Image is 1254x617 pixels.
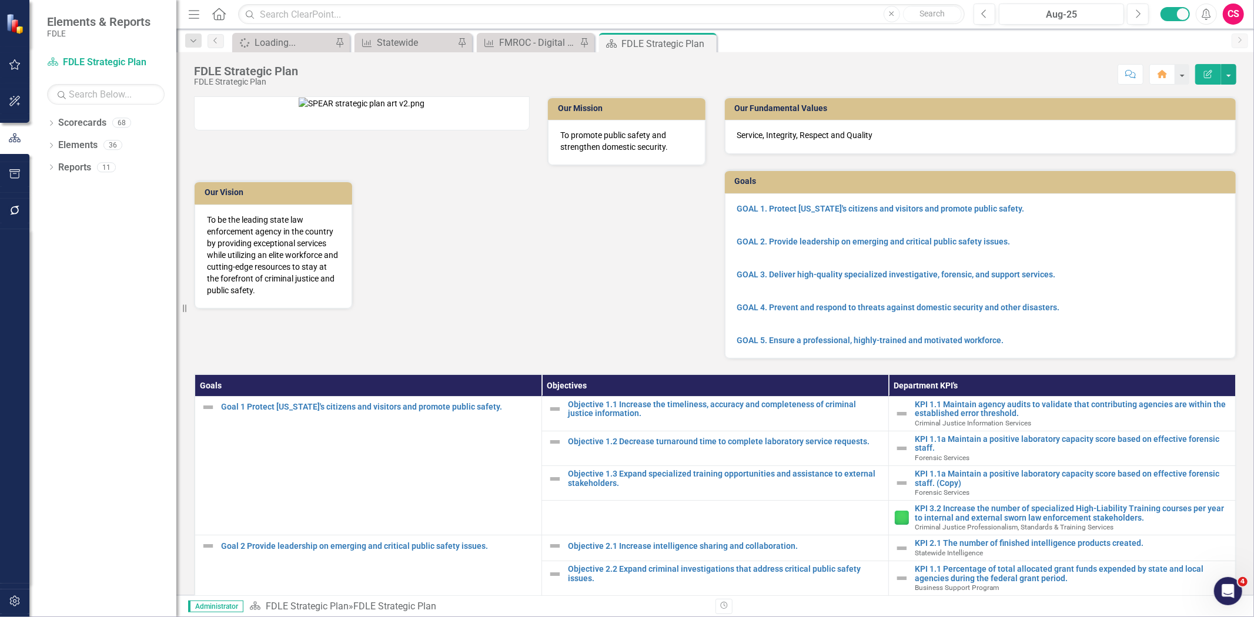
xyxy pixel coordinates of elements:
a: KPI 1.1 Maintain agency audits to validate that contributing agencies are within the established ... [915,400,1229,418]
img: Not Defined [548,567,562,581]
span: Criminal Justice Information Services [915,419,1031,427]
a: KPI 1.1a Maintain a positive laboratory capacity score based on effective forensic staff. (Copy) [915,470,1229,488]
a: GOAL 4. Prevent and respond to threats against domestic security and other disasters. [737,303,1060,312]
img: ClearPoint Strategy [6,13,26,33]
img: SPEAR strategic plan art v2.png [299,98,424,109]
div: FDLE Strategic Plan [194,65,298,78]
span: Business Support Program [915,584,999,592]
td: Double-Click to Edit Right Click for Context Menu [195,396,542,535]
a: Objective 2.1 Increase intelligence sharing and collaboration. [568,542,882,551]
td: Double-Click to Edit Right Click for Context Menu [889,431,1236,465]
div: 11 [97,162,116,172]
a: Goal 1 Protect [US_STATE]'s citizens and visitors and promote public safety. [221,403,536,411]
a: GOAL 2. Provide leadership on emerging and critical public safety issues. [737,237,1011,246]
td: Double-Click to Edit Right Click for Context Menu [542,431,889,465]
p: To be the leading state law enforcement agency in the country by providing exceptional services w... [207,214,340,296]
div: Loading... [255,35,332,50]
iframe: Intercom live chat [1214,577,1242,605]
a: Objective 1.3 Expand specialized training opportunities and assistance to external stakeholders. [568,470,882,488]
span: Elements & Reports [47,15,151,29]
div: FDLE Strategic Plan [353,601,436,612]
div: FDLE Strategic Plan [194,78,298,86]
td: Double-Click to Edit Right Click for Context Menu [889,535,1236,561]
input: Search ClearPoint... [238,4,965,25]
span: Administrator [188,601,243,612]
img: Not Defined [895,476,909,490]
img: Not Defined [895,407,909,421]
td: Double-Click to Edit Right Click for Context Menu [889,466,1236,501]
img: Not Defined [548,435,562,449]
p: To promote public safety and strengthen domestic security. [560,129,693,153]
img: Not Defined [548,472,562,486]
a: Loading... [235,35,332,50]
span: Forensic Services [915,454,969,462]
a: Statewide [357,35,454,50]
td: Double-Click to Edit Right Click for Context Menu [542,466,889,501]
img: Not Defined [895,571,909,585]
a: GOAL 3. Deliver high-quality specialized investigative, forensic, and support services. [737,270,1056,279]
a: FDLE Strategic Plan [266,601,349,612]
h3: Our Fundamental Values [735,104,1230,113]
div: » [249,600,707,613]
div: 68 [112,118,131,128]
td: Double-Click to Edit Right Click for Context Menu [542,535,889,561]
a: KPI 1.1 Percentage of total allocated grant funds expended by state and local agencies during the... [915,565,1229,583]
small: FDLE [47,29,151,38]
span: Search [919,9,945,18]
button: CS [1223,4,1244,25]
h3: Our Mission [558,104,700,113]
div: FDLE Strategic Plan [621,36,714,51]
a: Goal 2 Provide leadership on emerging and critical public safety issues. [221,542,536,551]
a: KPI 3.2 Increase the number of specialized High-Liability Training courses per year to internal a... [915,504,1229,522]
img: Not Defined [201,400,215,414]
a: Elements [58,139,98,152]
span: Statewide Intelligence [915,549,983,557]
a: Objective 1.2 Decrease turnaround time to complete laboratory service requests. [568,437,882,446]
div: 36 [103,140,122,150]
img: Not Defined [201,539,215,553]
input: Search Below... [47,84,165,105]
img: Not Defined [895,441,909,455]
img: Proceeding as Planned [895,511,909,525]
a: GOAL 1. Protect [US_STATE]'s citizens and visitors and promote public safety. [737,204,1025,213]
a: FMROC - Digital Forensics [480,35,577,50]
div: Statewide [377,35,454,50]
div: Aug-25 [1003,8,1120,22]
td: Double-Click to Edit Right Click for Context Menu [542,396,889,431]
img: Not Defined [895,541,909,555]
a: Objective 1.1 Increase the timeliness, accuracy and completeness of criminal justice information. [568,400,882,418]
span: 4 [1238,577,1248,586]
td: Double-Click to Edit Right Click for Context Menu [889,501,1236,535]
a: KPI 1.1a Maintain a positive laboratory capacity score based on effective forensic staff. [915,435,1229,453]
a: GOAL 5. Ensure a professional, highly-trained and motivated workforce. [737,336,1004,345]
div: FMROC - Digital Forensics [499,35,577,50]
span: Forensic Services [915,488,969,497]
span: Criminal Justice Professionalism, Standards & Training Services [915,523,1113,531]
img: Not Defined [548,402,562,416]
a: FDLE Strategic Plan [47,56,165,69]
a: Objective 2.2 Expand criminal investigations that address critical public safety issues. [568,565,882,583]
td: Double-Click to Edit Right Click for Context Menu [542,561,889,596]
a: KPI 2.1 The number of finished intelligence products created. [915,539,1229,548]
h3: Goals [735,177,1230,186]
h3: Our Vision [205,188,346,197]
td: Double-Click to Edit Right Click for Context Menu [889,561,1236,596]
button: Aug-25 [999,4,1124,25]
td: Double-Click to Edit Right Click for Context Menu [889,396,1236,431]
img: Not Defined [548,539,562,553]
button: Search [903,6,962,22]
a: Reports [58,161,91,175]
p: Service, Integrity, Respect and Quality [737,129,1224,141]
a: Scorecards [58,116,106,130]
